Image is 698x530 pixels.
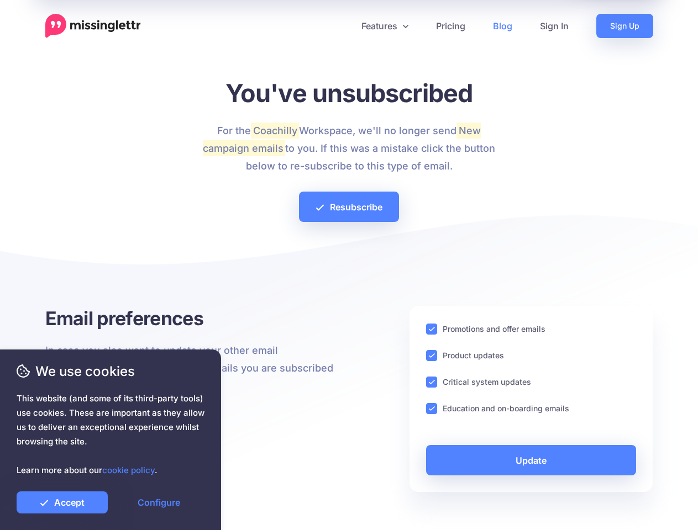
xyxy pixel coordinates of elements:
a: Resubscribe [299,192,399,222]
a: Update [426,445,637,475]
span: We use cookies [17,362,204,381]
span: This website (and some of its third-party tools) use cookies. These are important as they allow u... [17,391,204,478]
p: For the Workspace, we'll no longer send to you. If this was a mistake click the button below to r... [193,122,505,175]
label: Education and on-boarding emails [443,402,569,415]
h1: You've unsubscribed [193,78,505,108]
label: Product updates [443,349,504,362]
a: Sign In [526,14,582,38]
h3: Email preferences [45,306,341,331]
a: Configure [113,491,204,513]
a: cookie policy [102,465,155,475]
a: Sign Up [596,14,653,38]
a: Pricing [422,14,479,38]
p: In case you also want to update your other email preferences, below are the other emails you are ... [45,342,341,395]
mark: New campaign emails [203,123,481,156]
a: Blog [479,14,526,38]
label: Critical system updates [443,375,531,388]
a: Features [348,14,422,38]
mark: Coachilly [251,123,299,138]
label: Promotions and offer emails [443,322,545,335]
a: Accept [17,491,108,513]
